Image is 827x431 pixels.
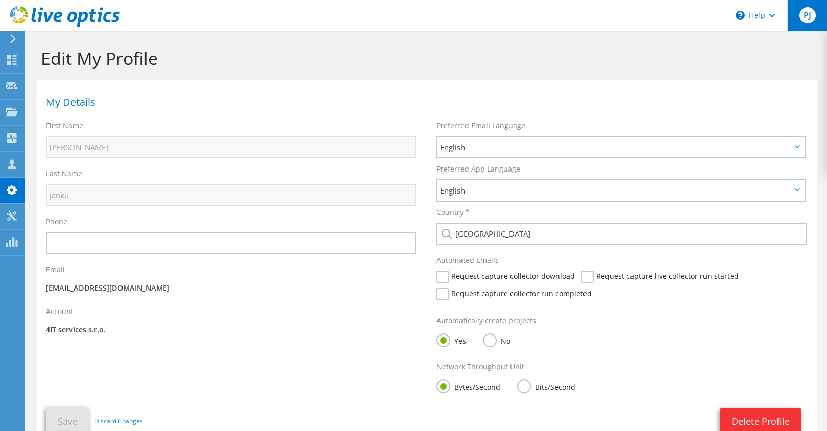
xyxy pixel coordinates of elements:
[436,121,525,131] label: Preferred Email Language
[517,379,575,392] label: Bits/Second
[46,306,74,317] label: Account
[46,324,416,336] p: 4IT services s.r.o.
[41,47,807,69] h1: Edit My Profile
[46,217,67,227] label: Phone
[46,97,801,107] h1: My Details
[436,333,466,346] label: Yes
[94,416,143,427] a: Discard Changes
[46,121,83,131] label: First Name
[436,362,524,372] label: Network Throughput Unit
[436,255,499,266] label: Automated Emails
[440,184,791,197] span: English
[46,169,82,179] label: Last Name
[736,11,745,20] svg: \n
[436,379,500,392] label: Bytes/Second
[436,164,520,174] label: Preferred App Language
[581,271,739,283] label: Request capture live collector run started
[436,271,575,283] label: Request capture collector download
[46,282,416,294] p: [EMAIL_ADDRESS][DOMAIN_NAME]
[483,333,510,346] label: No
[436,316,536,326] label: Automatically create projects
[436,207,470,218] label: Country *
[799,7,816,23] span: PJ
[436,288,592,300] label: Request capture collector run completed
[46,265,65,275] label: Email
[440,141,791,153] span: English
